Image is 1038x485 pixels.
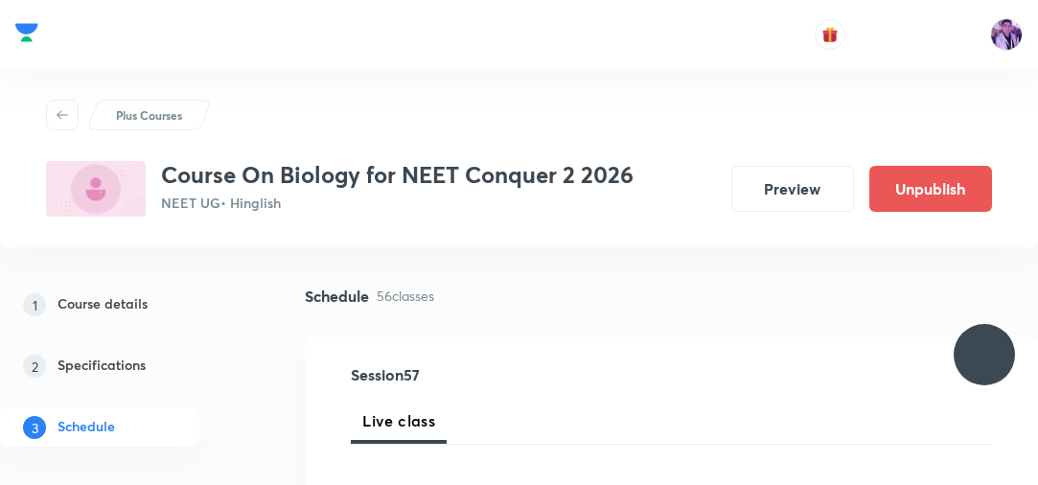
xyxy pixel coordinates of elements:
h4: Session 57 [351,367,683,382]
h4: Schedule [305,289,369,304]
p: 3 [23,416,46,439]
button: Preview [731,166,854,212]
h5: Schedule [58,416,115,439]
h5: Specifications [58,355,146,378]
img: Company Logo [15,18,38,47]
p: NEET UG • Hinglish [161,193,634,213]
p: 1 [23,293,46,316]
img: avatar [821,26,839,43]
img: ttu [973,343,996,366]
h3: Course On Biology for NEET Conquer 2 2026 [161,161,634,189]
button: avatar [815,19,845,50]
img: preeti Tripathi [990,18,1023,51]
p: 56 classes [377,286,434,306]
p: Plus Courses [116,106,182,124]
h5: Course details [58,293,148,316]
button: Unpublish [869,166,992,212]
img: FC7E9FF7-F571-41FE-967E-1DDDFF2D2A90_plus.png [46,161,146,217]
p: 2 [23,355,46,378]
a: Company Logo [15,18,38,52]
span: Live class [362,409,435,432]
